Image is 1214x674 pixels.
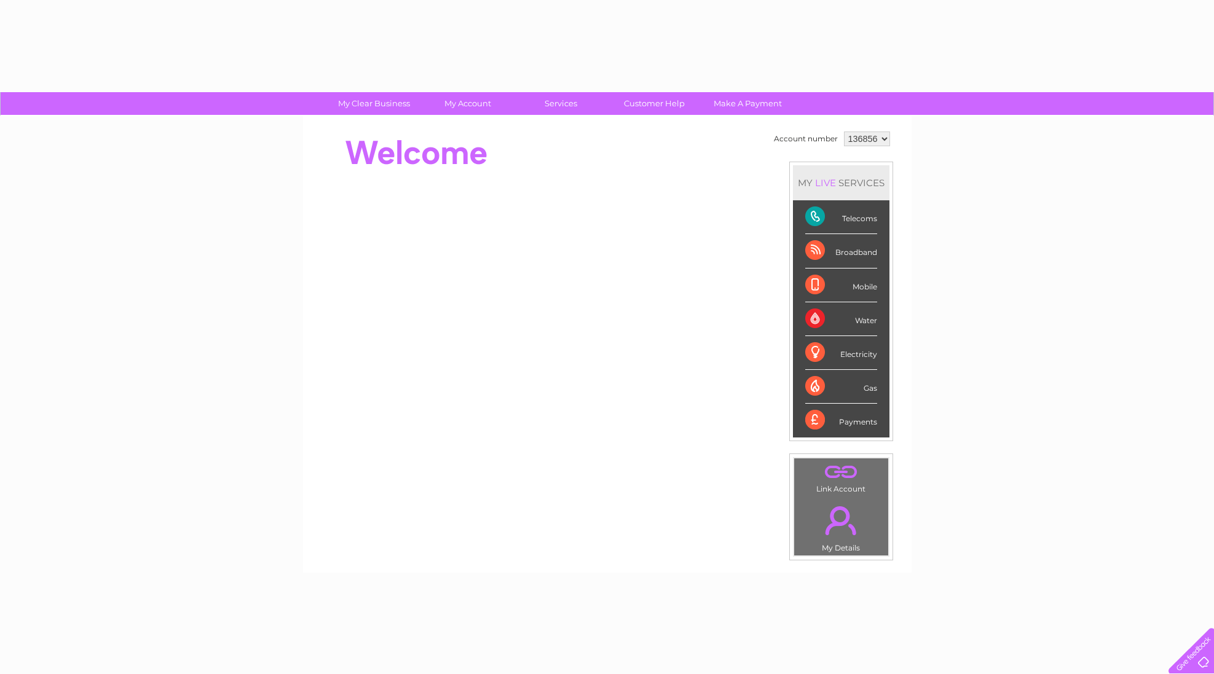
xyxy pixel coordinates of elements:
[417,92,518,115] a: My Account
[794,496,889,556] td: My Details
[794,458,889,496] td: Link Account
[697,92,798,115] a: Make A Payment
[323,92,425,115] a: My Clear Business
[805,234,877,268] div: Broadband
[805,336,877,370] div: Electricity
[805,200,877,234] div: Telecoms
[793,165,889,200] div: MY SERVICES
[805,268,877,302] div: Mobile
[805,302,877,336] div: Water
[813,177,838,189] div: LIVE
[604,92,705,115] a: Customer Help
[805,404,877,437] div: Payments
[797,499,885,542] a: .
[797,461,885,483] a: .
[510,92,612,115] a: Services
[771,128,841,149] td: Account number
[805,370,877,404] div: Gas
